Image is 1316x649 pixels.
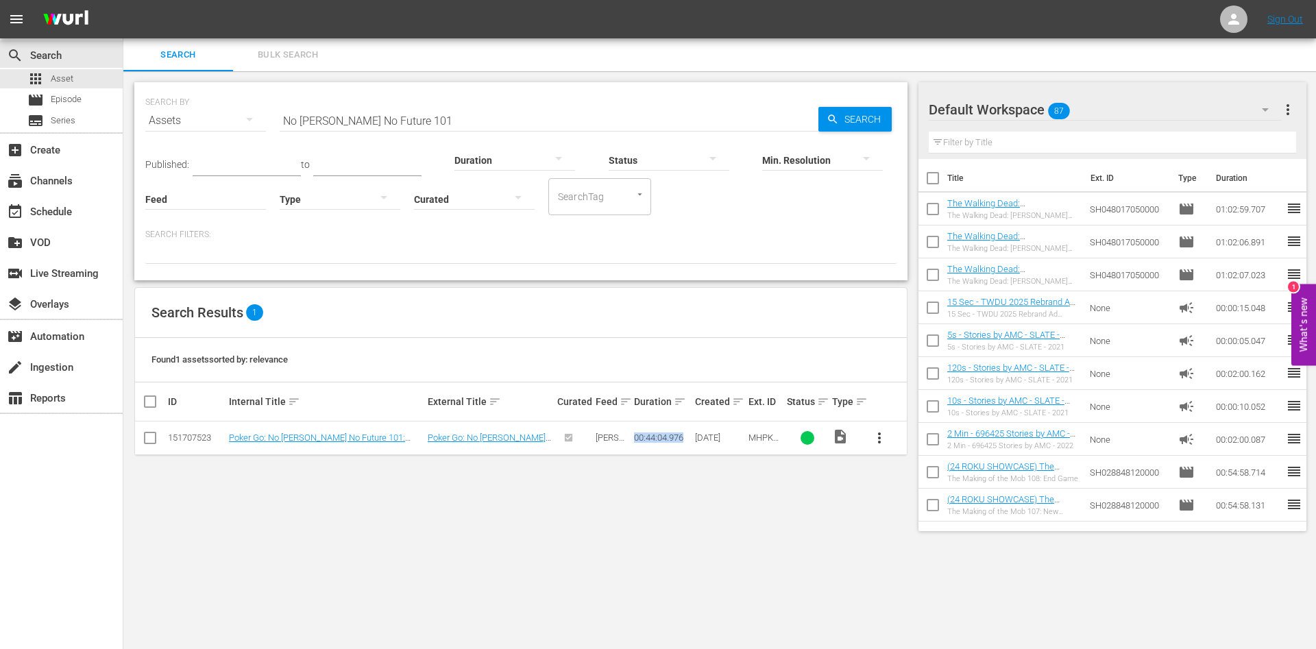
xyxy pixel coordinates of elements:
td: 01:02:06.891 [1210,225,1286,258]
div: The Walking Dead: [PERSON_NAME] 301: Episode 1 [947,211,1079,220]
span: Ad [1178,365,1195,382]
div: The Making of the Mob 107: New Frontiers [947,507,1079,516]
span: Episode [27,92,44,108]
span: Series [51,114,75,127]
div: 15 Sec - TWDU 2025 Rebrand Ad Slates- 15s- SLATE [947,310,1079,319]
span: reorder [1286,397,1302,414]
div: 10s - Stories by AMC - SLATE - 2021 [947,408,1079,417]
div: Duration [634,393,691,410]
span: 1 [246,304,263,321]
a: 2 Min - 696425 Stories by AMC - 2022 [947,428,1075,449]
span: reorder [1286,200,1302,217]
td: 00:02:00.087 [1210,423,1286,456]
div: The Walking Dead: [PERSON_NAME] 301: Episode 1 [947,277,1079,286]
span: Search Results [151,304,243,321]
span: Bulk Search [241,47,334,63]
span: Schedule [7,204,23,220]
td: SH048017050000 [1084,225,1173,258]
span: Series [27,112,44,129]
button: Open [633,188,646,201]
div: Feed [596,393,630,410]
span: Video [832,428,849,445]
div: Type [832,393,859,410]
span: VOD [7,234,23,251]
span: Ad [1178,398,1195,415]
td: None [1084,291,1173,324]
span: reorder [1286,430,1302,447]
td: 00:54:58.131 [1210,489,1286,522]
div: 5s - Stories by AMC - SLATE - 2021 [947,343,1079,352]
span: more_vert [871,430,888,446]
div: [DATE] [695,432,744,443]
span: Episode [1178,234,1195,250]
span: Search [132,47,225,63]
p: Search Filters: [145,229,897,241]
span: Published: [145,159,189,170]
span: Episode [1178,497,1195,513]
a: (24 ROKU SHOWCASE) The Making of the Mob 107: New Frontiers ((24 ROKU SHOWCASE) The Making of the... [947,494,1076,546]
button: more_vert [1280,93,1296,126]
td: 00:54:58.714 [1210,456,1286,489]
span: menu [8,11,25,27]
span: Episode [1178,464,1195,480]
span: Episode [1178,267,1195,283]
td: None [1084,423,1173,456]
span: Ad [1178,332,1195,349]
span: Reports [7,390,23,406]
a: 10s - Stories by AMC - SLATE - 2021 [947,395,1070,416]
span: Episode [51,93,82,106]
span: Search [839,107,892,132]
div: Assets [145,101,266,140]
td: 00:00:10.052 [1210,390,1286,423]
button: Search [818,107,892,132]
a: Sign Out [1267,14,1303,25]
div: 120s - Stories by AMC - SLATE - 2021 [947,376,1079,384]
a: The Walking Dead: [PERSON_NAME] 301: Episode 1 [947,231,1071,252]
div: 2 Min - 696425 Stories by AMC - 2022 [947,441,1079,450]
a: 120s - Stories by AMC - SLATE - 2021 [947,363,1075,383]
button: more_vert [863,421,896,454]
span: Found 1 assets sorted by: relevance [151,354,288,365]
a: 15 Sec - TWDU 2025 Rebrand Ad Slates- 15s- SLATE [947,297,1075,317]
a: The Walking Dead: [PERSON_NAME] 301: Episode 1 [947,198,1071,219]
th: Title [947,159,1082,197]
span: sort [489,395,501,408]
a: 5s - Stories by AMC - SLATE - 2021 [947,330,1065,350]
div: Status [787,393,829,410]
td: SH028848120000 [1084,456,1173,489]
span: to [301,159,310,170]
span: reorder [1286,299,1302,315]
span: sort [855,395,868,408]
th: Duration [1208,159,1290,197]
span: MHPK101114 [748,432,779,453]
td: 01:02:59.707 [1210,193,1286,225]
span: reorder [1286,332,1302,348]
th: Type [1170,159,1208,197]
span: sort [732,395,744,408]
span: Overlays [7,296,23,313]
div: Created [695,393,744,410]
div: Internal Title [229,393,424,410]
td: 01:02:07.023 [1210,258,1286,291]
td: 00:02:00.162 [1210,357,1286,390]
span: sort [817,395,829,408]
a: Poker Go: No [PERSON_NAME] No Future 101: Episode 1 [229,432,411,453]
div: Default Workspace [929,90,1282,129]
span: Ad [1178,431,1195,448]
img: ans4CAIJ8jUAAAAAAAAAAAAAAAAAAAAAAAAgQb4GAAAAAAAAAAAAAAAAAAAAAAAAJMjXAAAAAAAAAAAAAAAAAAAAAAAAgAT5G... [33,3,99,36]
td: 00:00:15.048 [1210,291,1286,324]
td: None [1084,390,1173,423]
th: Ext. ID [1082,159,1170,197]
td: SH048017050000 [1084,193,1173,225]
div: Curated [557,396,592,407]
span: reorder [1286,463,1302,480]
span: reorder [1286,266,1302,282]
td: 00:54:58.172 [1210,522,1286,554]
td: 00:00:05.047 [1210,324,1286,357]
a: The Walking Dead: [PERSON_NAME] 301: Episode 1 [947,264,1071,284]
span: Create [7,142,23,158]
span: sort [674,395,686,408]
span: Asset [27,71,44,87]
span: Channels [7,173,23,189]
div: ID [168,396,225,407]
